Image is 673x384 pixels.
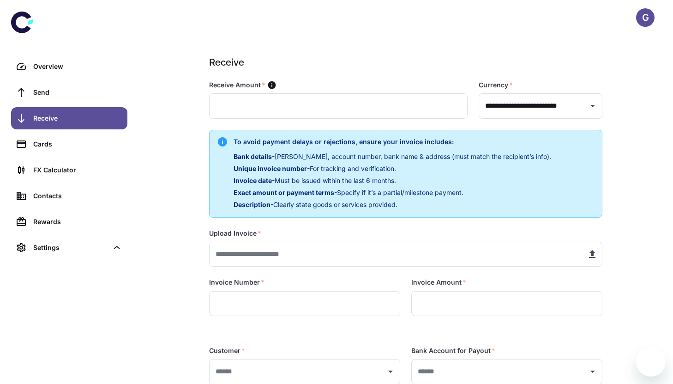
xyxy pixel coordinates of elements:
button: G [636,8,655,27]
div: Receive [33,113,122,123]
a: Rewards [11,211,127,233]
div: Send [33,87,122,98]
div: Settings [11,237,127,259]
label: Invoice Amount [411,278,466,287]
a: Contacts [11,185,127,207]
iframe: Button to launch messaging window [636,347,666,377]
button: Open [586,365,599,378]
label: Upload Invoice [209,229,261,238]
span: Unique invoice number [234,165,307,172]
span: Bank details [234,152,272,160]
p: - Clearly state goods or services provided. [234,200,551,210]
span: Invoice date [234,177,272,184]
button: Open [384,365,397,378]
a: FX Calculator [11,159,127,181]
label: Customer [209,346,245,355]
a: Send [11,81,127,104]
p: - Specify if it’s a partial/milestone payment. [234,188,551,198]
p: - For tracking and verification. [234,164,551,174]
span: Exact amount or payment terms [234,189,334,196]
div: Cards [33,139,122,149]
div: Overview [33,61,122,72]
div: Contacts [33,191,122,201]
h1: Receive [209,55,599,69]
a: Receive [11,107,127,129]
p: - Must be issued within the last 6 months. [234,176,551,186]
label: Bank Account for Payout [411,346,495,355]
div: FX Calculator [33,165,122,175]
label: Receive Amount [209,80,265,90]
button: Open [586,99,599,112]
a: Cards [11,133,127,155]
label: Invoice Number [209,278,264,287]
div: Settings [33,243,108,253]
span: Description [234,201,270,208]
div: Rewards [33,217,122,227]
h6: To avoid payment delays or rejections, ensure your invoice includes: [234,137,551,147]
a: Overview [11,55,127,78]
p: - [PERSON_NAME], account number, bank name & address (must match the recipient’s info). [234,152,551,162]
label: Currency [479,80,513,90]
